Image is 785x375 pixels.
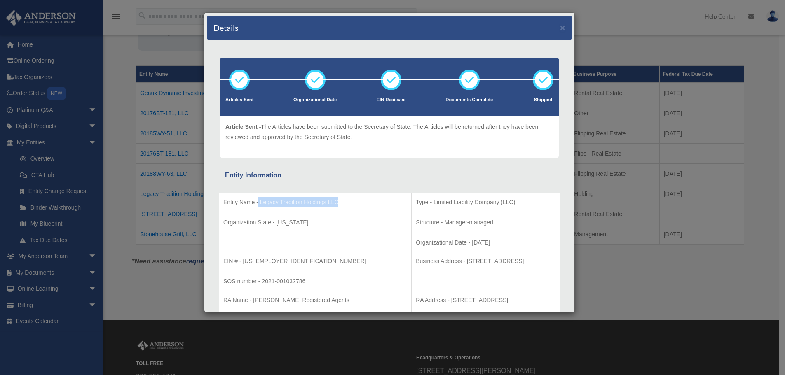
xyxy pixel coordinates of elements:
[416,197,555,207] p: Type - Limited Liability Company (LLC)
[225,170,554,181] div: Entity Information
[223,276,407,286] p: SOS number - 2021-001032786
[225,123,261,130] span: Article Sent -
[225,96,253,104] p: Articles Sent
[560,23,565,32] button: ×
[416,217,555,228] p: Structure - Manager-managed
[377,96,406,104] p: EIN Recieved
[445,96,493,104] p: Documents Complete
[223,217,407,228] p: Organization State - [US_STATE]
[416,238,555,248] p: Organizational Date - [DATE]
[223,197,407,207] p: Entity Name - Legacy Tradition Holdings LLC
[213,22,239,33] h4: Details
[225,122,553,142] p: The Articles have been submitted to the Secretary of State. The Articles will be returned after t...
[293,96,337,104] p: Organizational Date
[223,295,407,305] p: RA Name - [PERSON_NAME] Registered Agents
[416,295,555,305] p: RA Address - [STREET_ADDRESS]
[533,96,553,104] p: Shipped
[223,256,407,266] p: EIN # - [US_EMPLOYER_IDENTIFICATION_NUMBER]
[416,256,555,266] p: Business Address - [STREET_ADDRESS]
